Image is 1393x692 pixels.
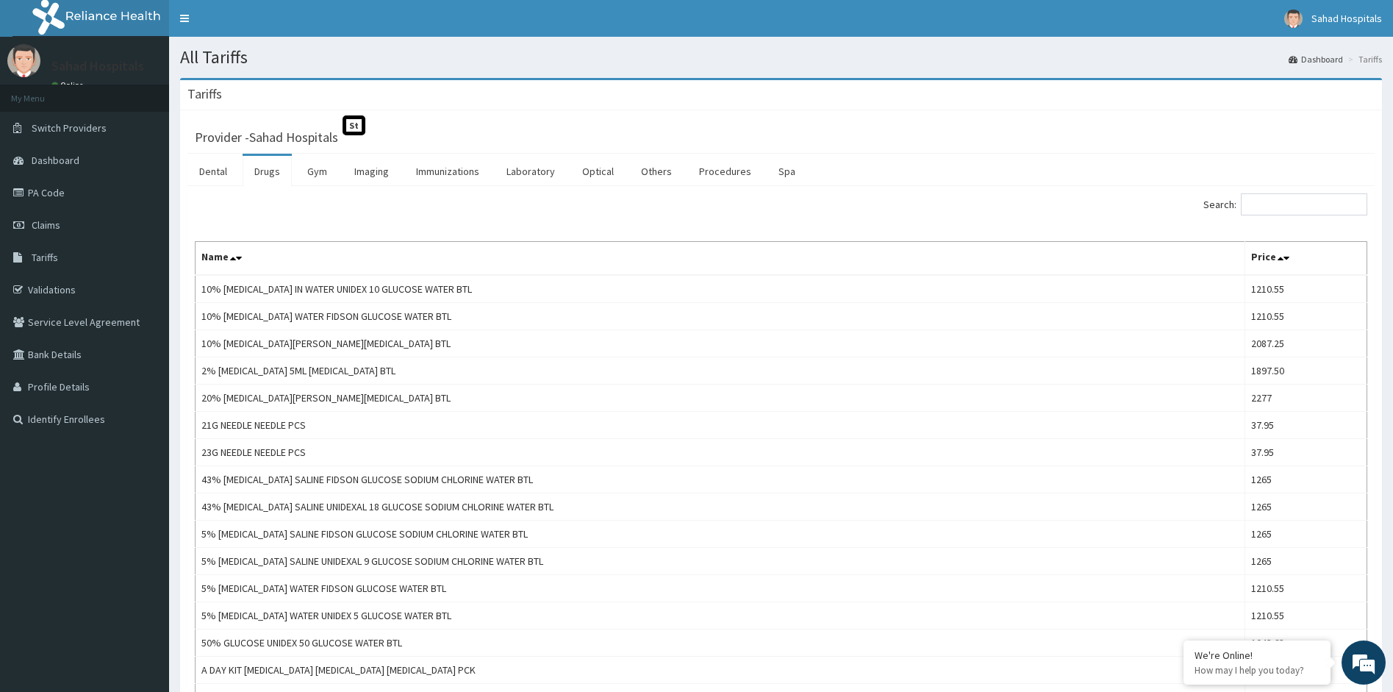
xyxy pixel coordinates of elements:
[1195,664,1319,677] p: How may I help you today?
[1245,385,1367,412] td: 2277
[1245,412,1367,439] td: 37.95
[1245,521,1367,548] td: 1265
[196,275,1245,303] td: 10% [MEDICAL_DATA] IN WATER UNIDEX 10 GLUCOSE WATER BTL
[1245,242,1367,276] th: Price
[32,121,107,135] span: Switch Providers
[51,60,144,73] p: Sahad Hospitals
[296,156,339,187] a: Gym
[1311,12,1382,25] span: Sahad Hospitals
[1203,193,1367,215] label: Search:
[243,156,292,187] a: Drugs
[404,156,491,187] a: Immunizations
[51,80,87,90] a: Online
[1245,275,1367,303] td: 1210.55
[7,44,40,77] img: User Image
[1245,466,1367,493] td: 1265
[196,385,1245,412] td: 20% [MEDICAL_DATA][PERSON_NAME][MEDICAL_DATA] BTL
[495,156,567,187] a: Laboratory
[1245,575,1367,602] td: 1210.55
[1241,193,1367,215] input: Search:
[1245,602,1367,629] td: 1210.55
[1245,439,1367,466] td: 37.95
[687,156,763,187] a: Procedures
[196,439,1245,466] td: 23G NEEDLE NEEDLE PCS
[343,156,401,187] a: Imaging
[195,131,338,144] h3: Provider - Sahad Hospitals
[196,575,1245,602] td: 5% [MEDICAL_DATA] WATER FIDSON GLUCOSE WATER BTL
[196,629,1245,657] td: 50% GLUCOSE UNIDEX 50 GLUCOSE WATER BTL
[629,156,684,187] a: Others
[196,357,1245,385] td: 2% [MEDICAL_DATA] 5ML [MEDICAL_DATA] BTL
[196,548,1245,575] td: 5% [MEDICAL_DATA] SALINE UNIDEXAL 9 GLUCOSE SODIUM CHLORINE WATER BTL
[32,251,58,264] span: Tariffs
[343,115,365,135] span: St
[196,330,1245,357] td: 10% [MEDICAL_DATA][PERSON_NAME][MEDICAL_DATA] BTL
[196,242,1245,276] th: Name
[196,303,1245,330] td: 10% [MEDICAL_DATA] WATER FIDSON GLUCOSE WATER BTL
[32,218,60,232] span: Claims
[1344,53,1382,65] li: Tariffs
[180,48,1382,67] h1: All Tariffs
[1245,629,1367,657] td: 1043.63
[1289,53,1343,65] a: Dashboard
[1245,330,1367,357] td: 2087.25
[196,466,1245,493] td: 43% [MEDICAL_DATA] SALINE FIDSON GLUCOSE SODIUM CHLORINE WATER BTL
[187,88,222,101] h3: Tariffs
[570,156,626,187] a: Optical
[187,156,239,187] a: Dental
[1284,10,1303,28] img: User Image
[196,657,1245,684] td: A DAY KIT [MEDICAL_DATA] [MEDICAL_DATA] [MEDICAL_DATA] PCK
[1195,649,1319,662] div: We're Online!
[1245,548,1367,575] td: 1265
[767,156,807,187] a: Spa
[1245,303,1367,330] td: 1210.55
[196,493,1245,521] td: 43% [MEDICAL_DATA] SALINE UNIDEXAL 18 GLUCOSE SODIUM CHLORINE WATER BTL
[1245,493,1367,521] td: 1265
[32,154,79,167] span: Dashboard
[1245,357,1367,385] td: 1897.50
[196,521,1245,548] td: 5% [MEDICAL_DATA] SALINE FIDSON GLUCOSE SODIUM CHLORINE WATER BTL
[196,412,1245,439] td: 21G NEEDLE NEEDLE PCS
[196,602,1245,629] td: 5% [MEDICAL_DATA] WATER UNIDEX 5 GLUCOSE WATER BTL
